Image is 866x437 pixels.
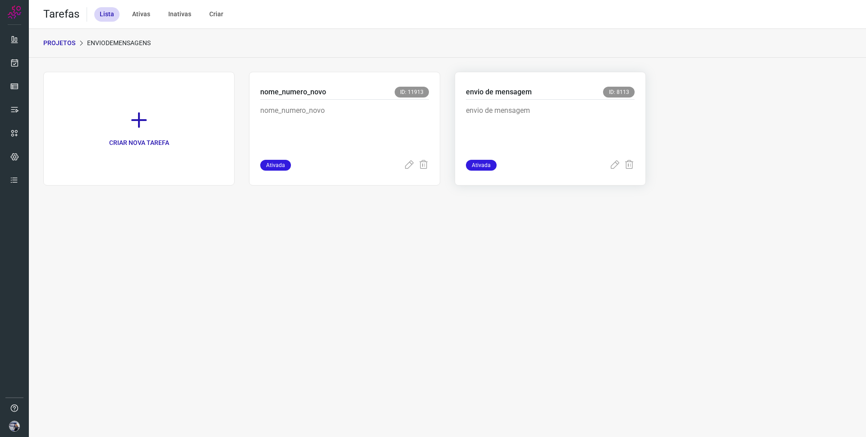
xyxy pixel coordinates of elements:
div: Lista [94,7,120,22]
img: Logo [8,5,21,19]
p: CRIAR NOVA TAREFA [109,138,169,148]
p: nome_numero_novo [260,87,326,98]
span: ID: 8113 [603,87,635,98]
span: ID: 11913 [395,87,429,98]
div: Ativas [127,7,156,22]
span: Ativada [466,160,497,171]
a: CRIAR NOVA TAREFA [43,72,235,186]
p: envio de mensagem [466,87,532,98]
p: PROJETOS [43,38,75,48]
p: nome_numero_novo [260,105,396,150]
p: EnvioDeMensagens [87,38,151,48]
div: Criar [204,7,229,22]
h2: Tarefas [43,8,79,21]
span: Ativada [260,160,291,171]
img: f6ca308f3af1934245aa32e6ccda0a1e.jpg [9,421,20,432]
p: envio de mensagem [466,105,601,150]
div: Inativas [163,7,197,22]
